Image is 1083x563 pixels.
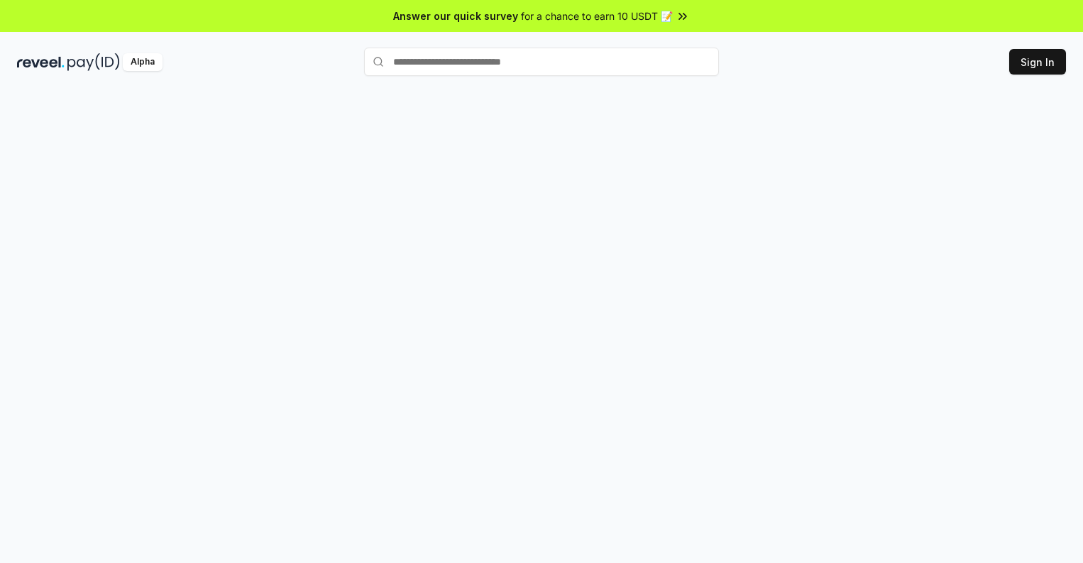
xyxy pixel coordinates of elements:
[1009,49,1066,75] button: Sign In
[521,9,673,23] span: for a chance to earn 10 USDT 📝
[393,9,518,23] span: Answer our quick survey
[123,53,163,71] div: Alpha
[17,53,65,71] img: reveel_dark
[67,53,120,71] img: pay_id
